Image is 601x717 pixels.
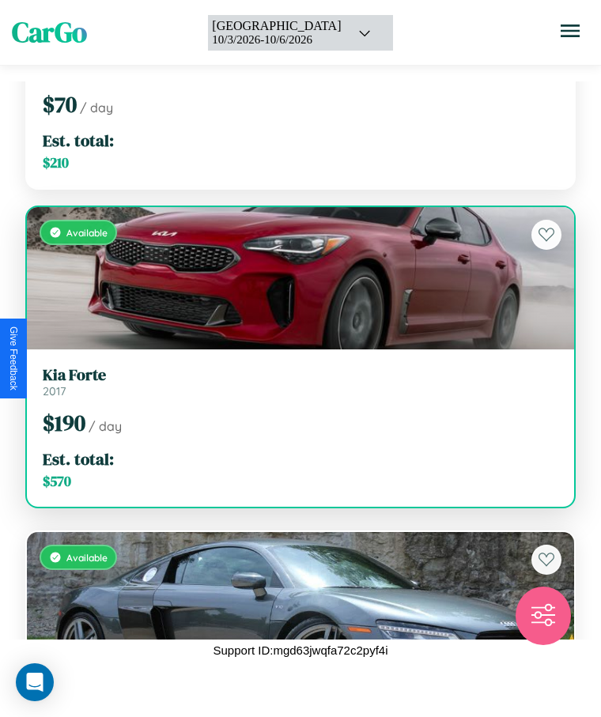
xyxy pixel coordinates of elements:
span: Est. total: [43,447,114,470]
div: Open Intercom Messenger [16,663,54,701]
span: $ 210 [43,153,69,172]
span: $ 570 [43,472,71,491]
span: / day [80,100,113,115]
span: Available [66,227,108,239]
a: Kia Forte2017 [43,365,558,398]
span: $ 70 [43,89,77,119]
span: / day [89,418,122,434]
span: $ 190 [43,408,85,438]
div: Give Feedback [8,326,19,391]
div: 10 / 3 / 2026 - 10 / 6 / 2026 [212,33,341,47]
span: Est. total: [43,129,114,152]
div: [GEOGRAPHIC_DATA] [212,19,341,33]
span: Available [66,552,108,564]
span: 2017 [43,384,66,398]
span: CarGo [12,13,87,51]
h3: Kia Forte [43,365,558,384]
p: Support ID: mgd63jwqfa72c2pyf4i [214,640,388,661]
